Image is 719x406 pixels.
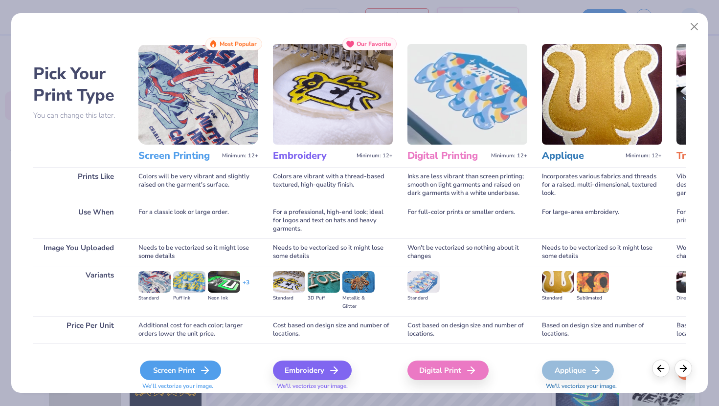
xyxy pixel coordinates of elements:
img: Screen Printing [138,44,258,145]
h3: Screen Printing [138,150,218,162]
div: Variants [33,266,124,316]
img: Standard [138,271,171,293]
h3: Embroidery [273,150,353,162]
h2: Pick Your Print Type [33,63,124,106]
div: For a professional, high-end look; ideal for logos and text on hats and heavy garments. [273,203,393,238]
div: Incorporates various fabrics and threads for a raised, multi-dimensional, textured look. [542,167,662,203]
img: Sublimated [577,271,609,293]
img: Standard [542,271,574,293]
img: Puff Ink [173,271,205,293]
img: Digital Printing [407,44,527,145]
div: Won't be vectorized so nothing about it changes [407,238,527,266]
span: We'll vectorize your image. [138,382,258,390]
div: For large-area embroidery. [542,203,662,238]
div: 3D Puff [308,294,340,302]
div: Embroidery [273,361,352,380]
img: Metallic & Glitter [342,271,375,293]
span: We'll vectorize your image. [542,382,662,390]
div: Colors are vibrant with a thread-based textured, high-quality finish. [273,167,393,203]
div: Additional cost for each color; larger orders lower the unit price. [138,316,258,343]
div: Standard [542,294,574,302]
img: 3D Puff [308,271,340,293]
span: Our Favorite [357,41,391,47]
div: Based on design size and number of locations. [542,316,662,343]
div: Needs to be vectorized so it might lose some details [273,238,393,266]
h3: Digital Printing [407,150,487,162]
div: Prints Like [33,167,124,203]
div: Screen Print [140,361,221,380]
div: Image You Uploaded [33,238,124,266]
span: Minimum: 12+ [222,152,258,159]
span: We'll vectorize your image. [273,382,393,390]
div: For full-color prints or smaller orders. [407,203,527,238]
button: Close [685,18,704,36]
div: Use When [33,203,124,238]
div: Puff Ink [173,294,205,302]
div: Metallic & Glitter [342,294,375,311]
div: Applique [542,361,614,380]
div: Cost based on design size and number of locations. [407,316,527,343]
img: Neon Ink [208,271,240,293]
div: Cost based on design size and number of locations. [273,316,393,343]
div: Digital Print [407,361,489,380]
div: Standard [273,294,305,302]
span: Minimum: 12+ [626,152,662,159]
img: Standard [407,271,440,293]
div: + 3 [243,278,249,295]
div: Inks are less vibrant than screen printing; smooth on light garments and raised on dark garments ... [407,167,527,203]
div: Direct-to-film [676,294,709,302]
span: Most Popular [220,41,257,47]
span: Minimum: 12+ [491,152,527,159]
img: Applique [542,44,662,145]
h3: Applique [542,150,622,162]
div: Standard [407,294,440,302]
div: Colors will be very vibrant and slightly raised on the garment's surface. [138,167,258,203]
div: Needs to be vectorized so it might lose some details [542,238,662,266]
span: Minimum: 12+ [357,152,393,159]
div: Needs to be vectorized so it might lose some details [138,238,258,266]
div: Sublimated [577,294,609,302]
div: For a classic look or large order. [138,203,258,238]
img: Direct-to-film [676,271,709,293]
div: Standard [138,294,171,302]
p: You can change this later. [33,111,124,120]
div: Neon Ink [208,294,240,302]
div: Price Per Unit [33,316,124,343]
img: Embroidery [273,44,393,145]
img: Standard [273,271,305,293]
